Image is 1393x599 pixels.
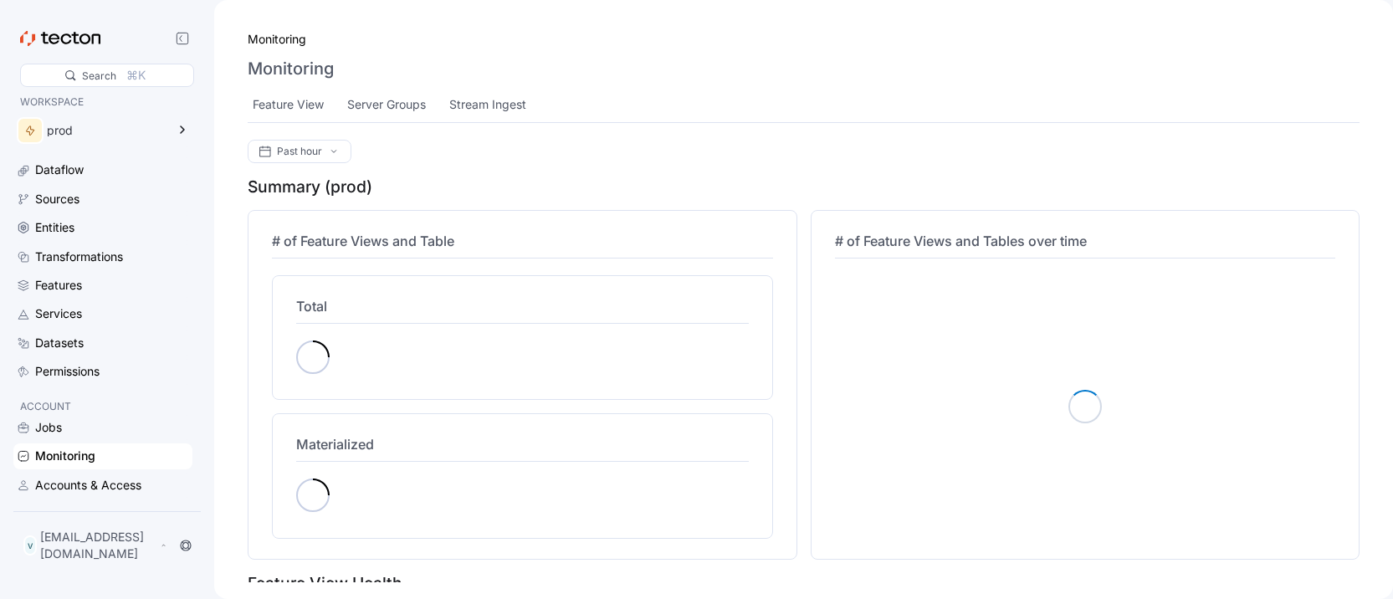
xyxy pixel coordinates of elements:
[13,187,192,212] a: Sources
[13,273,192,298] a: Features
[13,244,192,269] a: Transformations
[248,59,334,79] h3: Monitoring
[248,30,306,49] a: Monitoring
[13,415,192,440] a: Jobs
[23,535,37,555] div: V
[248,177,1360,197] div: Summary (prod)
[35,218,74,237] div: Entities
[40,529,156,562] p: [EMAIL_ADDRESS][DOMAIN_NAME]
[13,215,192,240] a: Entities
[13,330,192,356] a: Datasets
[835,233,1087,249] span: # of Feature Views and Tables over time
[13,473,192,498] a: Accounts & Access
[296,434,749,454] h4: Materialized
[13,359,192,384] a: Permissions
[347,95,426,114] div: Server Groups
[248,140,351,163] div: Past hour
[35,190,79,208] div: Sources
[277,146,322,156] div: Past hour
[20,94,186,110] p: WORKSPACE
[20,398,186,415] p: ACCOUNT
[35,476,141,494] div: Accounts & Access
[35,161,84,179] div: Dataflow
[296,296,749,316] h4: Total
[35,362,100,381] div: Permissions
[35,276,82,294] div: Features
[47,125,166,136] div: prod
[82,68,116,84] div: Search
[13,157,192,182] a: Dataflow
[253,95,324,114] div: Feature View
[35,305,82,323] div: Services
[13,443,192,468] a: Monitoring
[35,418,62,437] div: Jobs
[449,95,526,114] div: Stream Ingest
[1068,390,1102,423] span: Loading
[13,301,192,326] a: Services
[35,248,123,266] div: Transformations
[272,231,773,251] h4: # of Feature Views and Table
[35,334,84,352] div: Datasets
[20,64,194,87] div: Search⌘K
[126,66,146,84] div: ⌘K
[248,573,1360,593] div: Feature View Health
[35,447,95,465] div: Monitoring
